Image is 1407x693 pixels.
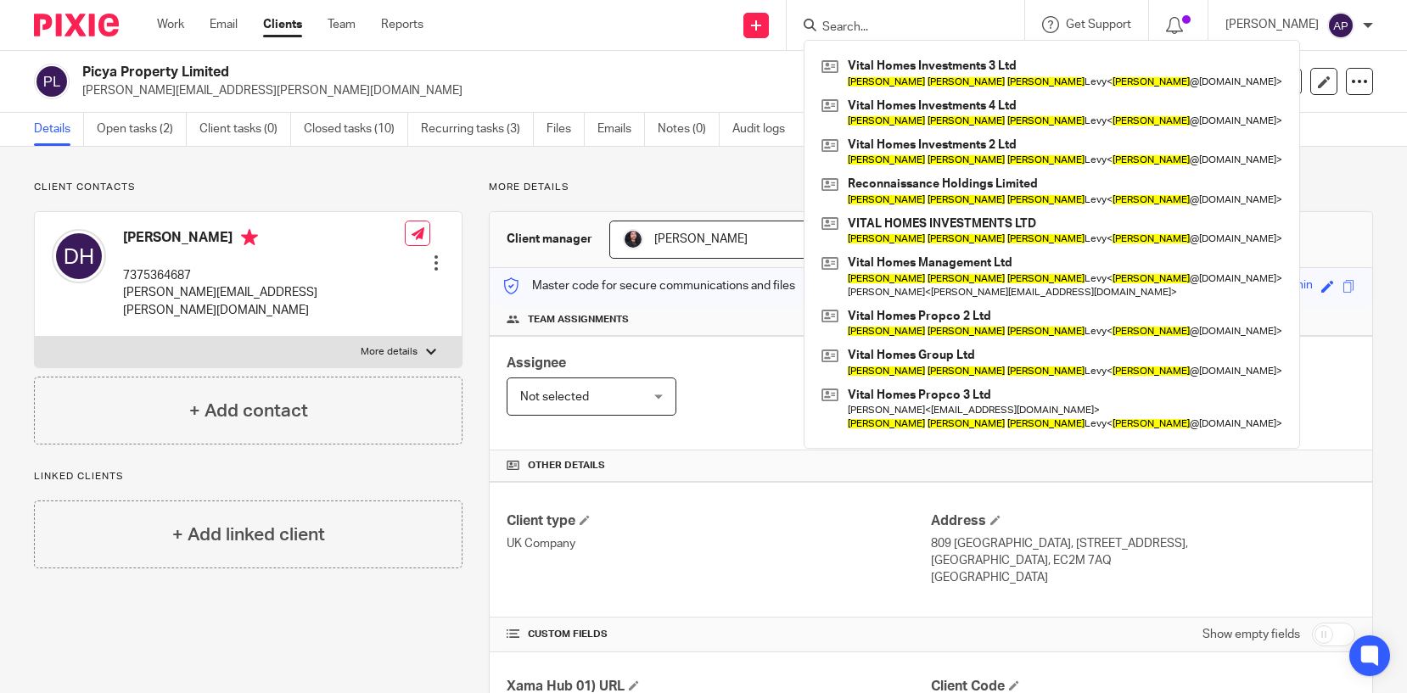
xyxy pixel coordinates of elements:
[931,569,1355,586] p: [GEOGRAPHIC_DATA]
[528,459,605,472] span: Other details
[1202,626,1300,643] label: Show empty fields
[34,14,119,36] img: Pixie
[123,267,405,284] p: 7375364687
[732,113,798,146] a: Audit logs
[34,470,462,483] p: Linked clients
[931,512,1355,530] h4: Address
[82,64,930,81] h2: Picya Property Limited
[1327,12,1354,39] img: svg%3E
[189,398,308,424] h4: + Add contact
[520,391,589,403] span: Not selected
[821,20,973,36] input: Search
[658,113,720,146] a: Notes (0)
[210,16,238,33] a: Email
[421,113,534,146] a: Recurring tasks (3)
[502,277,795,294] p: Master code for secure communications and files
[123,229,405,250] h4: [PERSON_NAME]
[654,233,748,245] span: [PERSON_NAME]
[157,16,184,33] a: Work
[507,231,592,248] h3: Client manager
[547,113,585,146] a: Files
[507,628,931,641] h4: CUSTOM FIELDS
[97,113,187,146] a: Open tasks (2)
[381,16,423,33] a: Reports
[361,345,418,359] p: More details
[489,181,1373,194] p: More details
[123,284,405,319] p: [PERSON_NAME][EMAIL_ADDRESS][PERSON_NAME][DOMAIN_NAME]
[1066,19,1131,31] span: Get Support
[507,535,931,552] p: UK Company
[34,113,84,146] a: Details
[528,313,629,327] span: Team assignments
[931,535,1355,552] p: 809 [GEOGRAPHIC_DATA], [STREET_ADDRESS],
[507,512,931,530] h4: Client type
[507,356,566,370] span: Assignee
[623,229,643,249] img: MicrosoftTeams-image.jfif
[1225,16,1319,33] p: [PERSON_NAME]
[34,181,462,194] p: Client contacts
[597,113,645,146] a: Emails
[172,522,325,548] h4: + Add linked client
[241,229,258,246] i: Primary
[34,64,70,99] img: svg%3E
[931,552,1355,569] p: [GEOGRAPHIC_DATA], EC2M 7AQ
[199,113,291,146] a: Client tasks (0)
[304,113,408,146] a: Closed tasks (10)
[52,229,106,283] img: svg%3E
[82,82,1142,99] p: [PERSON_NAME][EMAIL_ADDRESS][PERSON_NAME][DOMAIN_NAME]
[328,16,356,33] a: Team
[263,16,302,33] a: Clients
